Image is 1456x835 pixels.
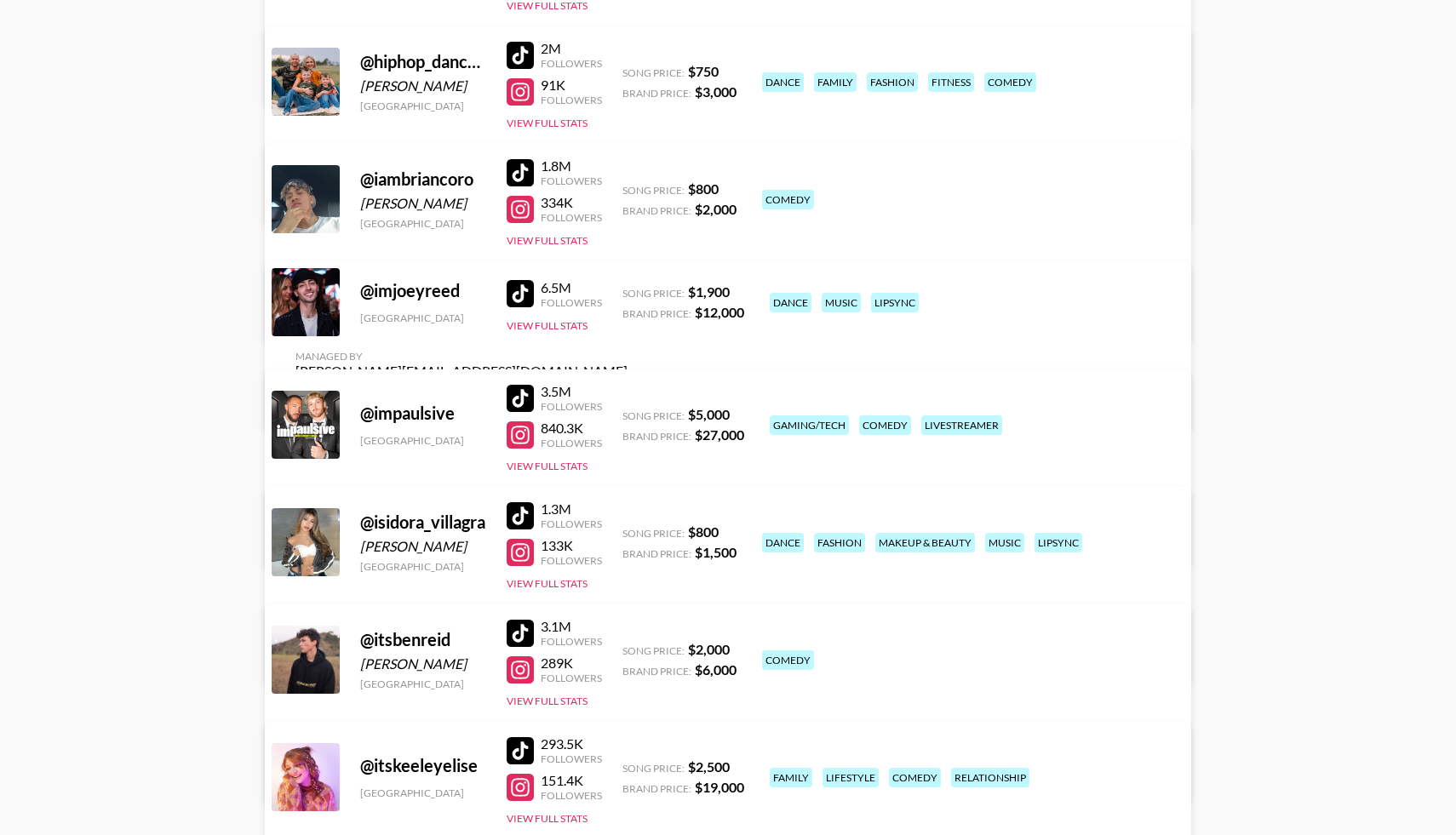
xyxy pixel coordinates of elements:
[541,672,602,684] div: Followers
[541,420,602,437] div: 840.3K
[695,544,737,560] strong: $ 1,500
[541,383,602,400] div: 3.5M
[695,201,737,217] strong: $ 2,000
[814,533,865,552] div: fashion
[541,437,602,449] div: Followers
[507,234,588,247] button: View Full Stats
[622,782,691,795] span: Brand Price:
[541,655,602,672] div: 289K
[360,538,486,555] div: [PERSON_NAME]
[360,100,486,112] div: [GEOGRAPHIC_DATA]
[867,72,918,92] div: fashion
[622,66,685,79] span: Song Price:
[541,500,602,518] div: 1.3M
[507,577,588,590] button: View Full Stats
[360,280,486,301] div: @ imjoeyreed
[541,537,602,554] div: 133K
[688,63,719,79] strong: $ 750
[541,635,602,648] div: Followers
[688,758,730,775] strong: $ 2,500
[541,400,602,413] div: Followers
[622,547,691,560] span: Brand Price:
[360,312,486,324] div: [GEOGRAPHIC_DATA]
[762,650,814,670] div: comedy
[541,174,602,187] div: Followers
[622,527,685,540] span: Song Price:
[823,768,879,787] div: lifestyle
[985,533,1024,552] div: music
[695,661,737,678] strong: $ 6,000
[360,560,486,573] div: [GEOGRAPHIC_DATA]
[875,533,975,552] div: makeup & beauty
[541,789,602,802] div: Followers
[360,51,486,72] div: @ hiphop_dancer06
[622,644,685,657] span: Song Price:
[762,533,804,552] div: dance
[541,279,602,296] div: 6.5M
[984,72,1036,92] div: comedy
[695,83,737,100] strong: $ 3,000
[507,695,588,707] button: View Full Stats
[688,180,719,197] strong: $ 800
[360,512,486,533] div: @ isidora_villagra
[695,304,744,320] strong: $ 12,000
[541,57,602,70] div: Followers
[822,293,861,312] div: music
[695,779,744,795] strong: $ 19,000
[762,190,814,209] div: comedy
[360,169,486,190] div: @ iambriancoro
[360,195,486,212] div: [PERSON_NAME]
[928,72,974,92] div: fitness
[541,554,602,567] div: Followers
[622,430,691,443] span: Brand Price:
[360,217,486,230] div: [GEOGRAPHIC_DATA]
[295,363,628,380] div: [PERSON_NAME][EMAIL_ADDRESS][DOMAIN_NAME]
[541,40,602,57] div: 2M
[622,665,691,678] span: Brand Price:
[360,77,486,94] div: [PERSON_NAME]
[507,460,588,472] button: View Full Stats
[622,762,685,775] span: Song Price:
[622,204,691,217] span: Brand Price:
[360,629,486,650] div: @ itsbenreid
[360,403,486,424] div: @ impaulsive
[688,523,719,540] strong: $ 800
[541,157,602,174] div: 1.8M
[921,415,1002,435] div: livestreamer
[507,319,588,332] button: View Full Stats
[360,678,486,690] div: [GEOGRAPHIC_DATA]
[859,415,911,435] div: comedy
[951,768,1029,787] div: relationship
[360,755,486,776] div: @ itskeeleyelise
[541,752,602,765] div: Followers
[622,87,691,100] span: Brand Price:
[688,406,730,422] strong: $ 5,000
[871,293,919,312] div: lipsync
[762,72,804,92] div: dance
[541,518,602,530] div: Followers
[889,768,941,787] div: comedy
[770,415,849,435] div: gaming/tech
[360,434,486,447] div: [GEOGRAPHIC_DATA]
[695,426,744,443] strong: $ 27,000
[622,409,685,422] span: Song Price:
[360,655,486,672] div: [PERSON_NAME]
[295,350,628,363] div: Managed By
[622,287,685,300] span: Song Price:
[360,786,486,799] div: [GEOGRAPHIC_DATA]
[507,117,588,129] button: View Full Stats
[541,194,602,211] div: 334K
[1035,533,1082,552] div: lipsync
[541,735,602,752] div: 293.5K
[688,283,730,300] strong: $ 1,900
[770,768,812,787] div: family
[541,772,602,789] div: 151.4K
[541,296,602,309] div: Followers
[507,812,588,825] button: View Full Stats
[541,94,602,106] div: Followers
[541,211,602,224] div: Followers
[770,293,811,312] div: dance
[622,184,685,197] span: Song Price:
[622,307,691,320] span: Brand Price:
[814,72,857,92] div: family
